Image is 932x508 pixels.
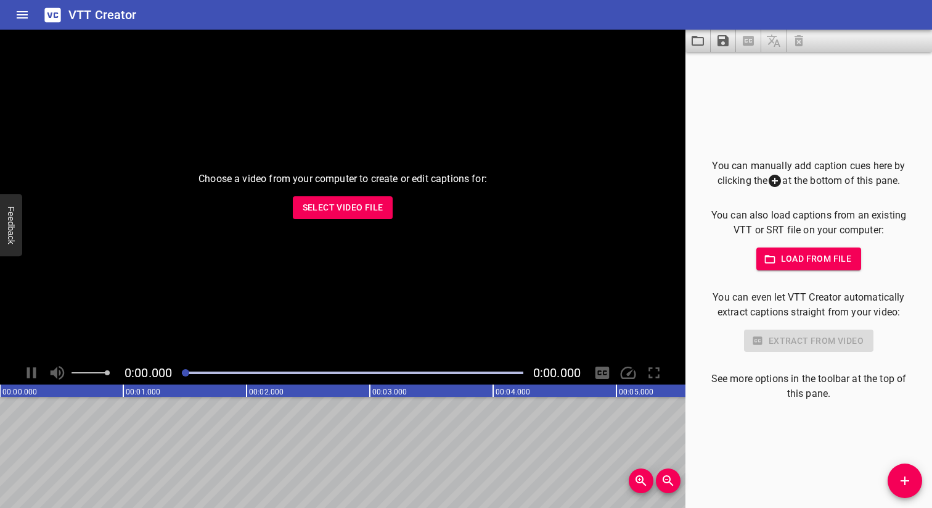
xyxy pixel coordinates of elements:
svg: Load captions from file [690,33,705,48]
div: Select a video in the pane to the left to use this feature [705,330,912,352]
text: 00:00.000 [2,388,37,396]
text: 00:04.000 [496,388,530,396]
span: Add some captions below, then you can translate them. [761,30,787,52]
button: Load captions from file [685,30,711,52]
span: Select a video in the pane to the left, then you can automatically extract captions. [736,30,761,52]
text: 00:01.000 [126,388,160,396]
p: You can even let VTT Creator automatically extract captions straight from your video: [705,290,912,320]
button: Load from file [756,248,862,270]
p: See more options in the toolbar at the top of this pane. [705,372,912,401]
p: You can also load captions from an existing VTT or SRT file on your computer: [705,208,912,238]
p: Choose a video from your computer to create or edit captions for: [198,172,487,186]
div: Playback Speed [616,361,640,385]
span: 0:00.000 [125,365,172,380]
button: Zoom Out [656,468,681,493]
p: You can manually add caption cues here by clicking the at the bottom of this pane. [705,159,912,189]
button: Add Cue [888,464,922,498]
text: 00:03.000 [372,388,407,396]
button: Save captions to file [711,30,736,52]
text: 00:05.000 [619,388,653,396]
button: Select Video File [293,196,393,219]
span: Video Duration [533,365,581,380]
div: Play progress [182,372,523,374]
text: 00:02.000 [249,388,284,396]
div: Toggle Full Screen [642,361,666,385]
svg: Save captions to file [716,33,730,48]
h6: VTT Creator [68,5,137,25]
button: Zoom In [629,468,653,493]
span: Load from file [766,251,852,267]
span: Select Video File [303,200,383,215]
